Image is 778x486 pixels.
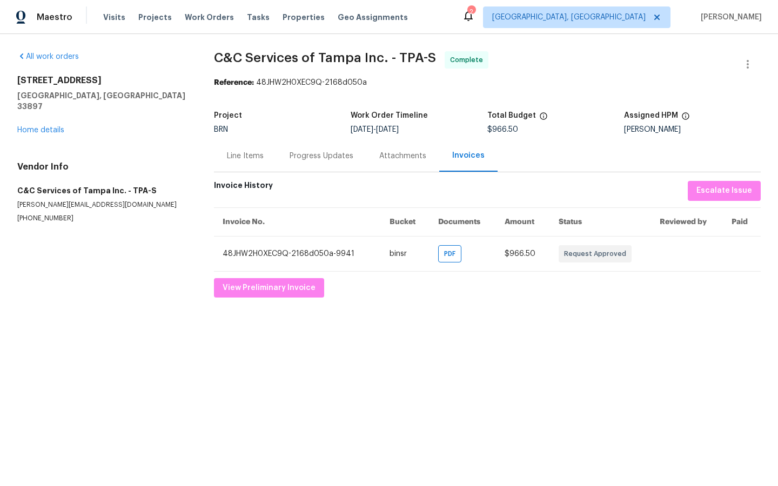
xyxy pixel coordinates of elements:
button: Escalate Issue [688,181,761,201]
span: Visits [103,12,125,23]
div: Attachments [379,151,426,161]
h5: [GEOGRAPHIC_DATA], [GEOGRAPHIC_DATA] 33897 [17,90,188,112]
span: The hpm assigned to this work order. [681,112,690,126]
span: Geo Assignments [338,12,408,23]
span: $966.50 [505,250,535,258]
span: Escalate Issue [696,184,752,198]
span: C&C Services of Tampa Inc. - TPA-S [214,51,436,64]
h2: [STREET_ADDRESS] [17,75,188,86]
h6: Invoice History [214,181,273,195]
div: 48JHW2H0XEC9Q-2168d050a [214,77,761,88]
div: PDF [438,245,461,262]
button: View Preliminary Invoice [214,278,324,298]
span: View Preliminary Invoice [223,281,316,295]
th: Invoice No. [214,207,381,236]
h4: Vendor Info [17,161,188,172]
span: Complete [450,55,487,65]
h5: Work Order Timeline [351,112,428,119]
span: [GEOGRAPHIC_DATA], [GEOGRAPHIC_DATA] [492,12,646,23]
h5: C&C Services of Tampa Inc. - TPA-S [17,185,188,196]
span: - [351,126,399,133]
th: Reviewed by [651,207,723,236]
p: [PHONE_NUMBER] [17,214,188,223]
h5: Assigned HPM [624,112,678,119]
div: [PERSON_NAME] [624,126,761,133]
h5: Total Budget [487,112,536,119]
a: Home details [17,126,64,134]
span: Tasks [247,13,270,21]
th: Bucket [381,207,430,236]
span: [DATE] [376,126,399,133]
th: Status [550,207,651,236]
div: Line Items [227,151,264,161]
th: Amount [496,207,550,236]
span: Projects [138,12,172,23]
span: Properties [283,12,325,23]
span: Work Orders [185,12,234,23]
span: Maestro [37,12,72,23]
p: [PERSON_NAME][EMAIL_ADDRESS][DOMAIN_NAME] [17,200,188,210]
span: [DATE] [351,126,373,133]
td: binsr [381,236,430,271]
div: Invoices [452,150,485,161]
span: Request Approved [564,248,631,259]
th: Documents [430,207,496,236]
span: The total cost of line items that have been proposed by Opendoor. This sum includes line items th... [539,112,548,126]
a: All work orders [17,53,79,60]
td: 48JHW2H0XEC9Q-2168d050a-9941 [214,236,381,271]
th: Paid [723,207,761,236]
span: $966.50 [487,126,518,133]
span: [PERSON_NAME] [696,12,762,23]
div: 2 [467,6,475,17]
div: Progress Updates [290,151,353,161]
span: PDF [444,248,460,259]
span: BRN [214,126,228,133]
h5: Project [214,112,242,119]
b: Reference: [214,79,254,86]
